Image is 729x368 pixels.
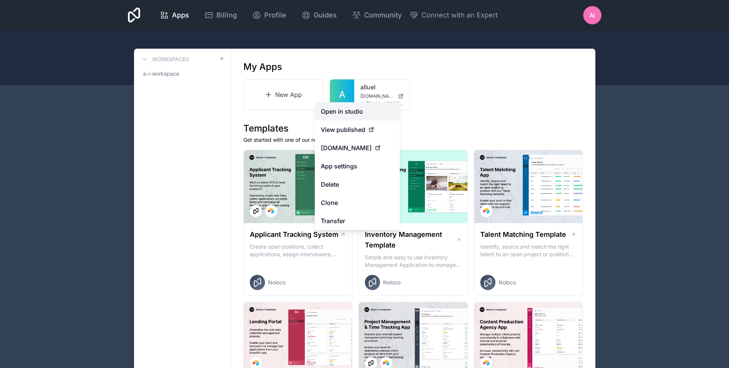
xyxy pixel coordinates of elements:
[243,61,282,73] h1: My Apps
[154,7,195,24] a: Apps
[589,11,595,20] span: ai
[483,360,489,366] img: Airtable Logo
[243,136,583,144] p: Get started with one of our ready-made templates
[246,7,292,24] a: Profile
[321,125,365,134] span: View published
[315,139,400,157] a: [DOMAIN_NAME]
[315,121,400,139] a: View published
[152,56,189,63] h3: Workspaces
[250,243,346,258] p: Create open positions, collect applications, assign interviewers, centralise candidate feedback a...
[216,10,237,21] span: Billing
[253,360,259,366] img: Airtable Logo
[383,360,389,366] img: Airtable Logo
[480,243,577,258] p: Identify, source and match the right talent to an open project or position with our Talent Matchi...
[198,7,243,24] a: Billing
[140,55,189,64] a: Workspaces
[143,70,179,78] span: a-i-workspace
[330,79,354,110] a: A
[360,93,395,99] span: [DOMAIN_NAME]
[346,7,408,24] a: Community
[321,143,372,152] span: [DOMAIN_NAME]
[499,279,516,286] span: Noloco
[295,7,343,24] a: Guides
[268,208,274,214] img: Airtable Logo
[243,122,583,135] h1: Templates
[365,254,461,269] p: Simple and easy to use Inventory Management Application to manage your stock, orders and Manufact...
[172,10,189,21] span: Apps
[483,208,489,214] img: Airtable Logo
[315,157,400,175] a: App settings
[360,82,404,92] a: alluel
[243,79,324,110] a: New App
[421,10,498,21] span: Connect with an Expert
[268,279,286,286] span: Noloco
[360,93,404,99] a: [DOMAIN_NAME]
[366,101,404,107] span: [EMAIL_ADDRESS][DOMAIN_NAME]
[315,102,400,121] a: Open in studio
[264,10,286,21] span: Profile
[140,67,225,81] a: a-i-workspace
[364,10,402,21] span: Community
[315,212,400,230] a: Transfer
[409,10,498,21] button: Connect with an Expert
[365,229,456,251] h1: Inventory Management Template
[339,89,346,101] span: A
[315,194,400,212] a: Clone
[383,279,401,286] span: Noloco
[480,229,566,240] h1: Talent Matching Template
[315,175,400,194] button: Delete
[314,10,337,21] span: Guides
[250,229,338,240] h1: Applicant Tracking System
